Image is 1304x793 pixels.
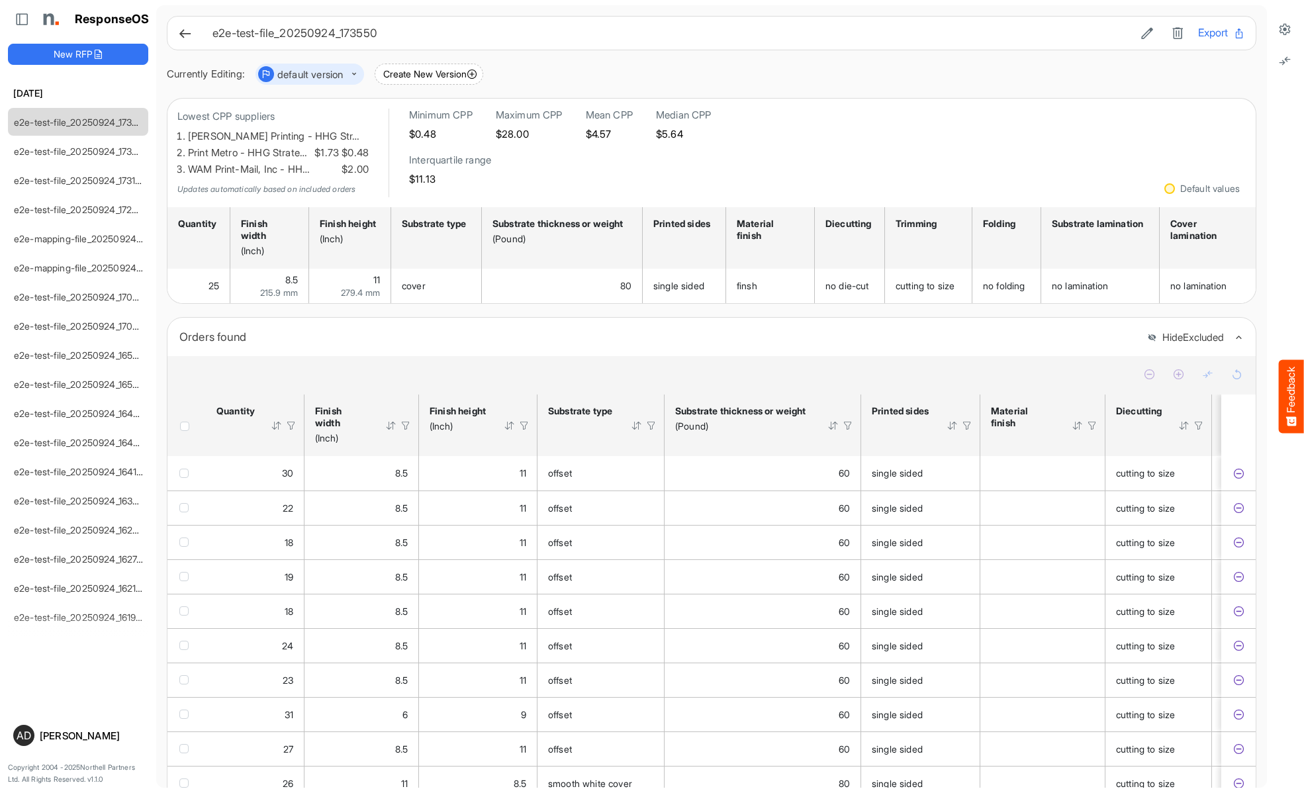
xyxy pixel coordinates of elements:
[665,456,861,490] td: 60 is template cell Column Header httpsnorthellcomontologiesmapping-rulesmaterialhasmaterialthick...
[861,525,980,559] td: single sided is template cell Column Header httpsnorthellcomontologiesmapping-rulesmanufacturingh...
[872,675,923,686] span: single sided
[206,559,304,594] td: 19 is template cell Column Header httpsnorthellcomontologiesmapping-rulesorderhasquantity
[395,675,408,686] span: 8.5
[285,537,293,548] span: 18
[1105,594,1212,628] td: cutting to size is template cell Column Header httpsnorthellcomontologiesmapping-rulesmanufacturi...
[167,269,230,303] td: 25 is template cell Column Header httpsnorthellcomontologiesmapping-rulesorderhasquantity
[521,709,526,720] span: 9
[304,525,419,559] td: 8.5 is template cell Column Header httpsnorthellcomontologiesmapping-rulesmeasurementhasfinishsiz...
[1221,490,1258,525] td: fd72eccd-54f9-452b-aa94-9208921166d1 is template cell Column Header
[75,13,150,26] h1: ResponseOS
[885,269,972,303] td: cutting to size is template cell Column Header httpsnorthellcomontologiesmapping-rulesmanufacturi...
[285,606,293,617] span: 18
[1116,606,1175,617] span: cutting to size
[375,64,483,85] button: Create New Version
[320,218,376,230] div: Finish height
[14,495,148,506] a: e2e-test-file_20250924_163739
[395,537,408,548] span: 8.5
[167,628,206,663] td: checkbox
[341,287,380,298] span: 279.4 mm
[980,490,1105,525] td: is template cell Column Header httpsnorthellcomontologiesmapping-rulesmanufacturinghassubstratefi...
[178,218,215,230] div: Quantity
[419,697,537,731] td: 9 is template cell Column Header httpsnorthellcomontologiesmapping-rulesmeasurementhasfinishsizeh...
[285,571,293,583] span: 19
[283,502,293,514] span: 22
[548,502,572,514] span: offset
[1221,628,1258,663] td: 1b5d08f9-4040-4079-af61-c4473c792e07 is template cell Column Header
[872,571,923,583] span: single sided
[548,405,614,417] div: Substrate type
[1198,24,1245,42] button: Export
[179,328,1137,346] div: Orders found
[1168,24,1188,42] button: Delete
[419,663,537,697] td: 11 is template cell Column Header httpsnorthellcomontologiesmapping-rulesmeasurementhasfinishsize...
[167,490,206,525] td: checkbox
[1105,559,1212,594] td: cutting to size is template cell Column Header httpsnorthellcomontologiesmapping-rulesmanufacturi...
[1279,360,1304,434] button: Feedback
[14,553,148,565] a: e2e-test-file_20250924_162747
[726,269,815,303] td: finsh is template cell Column Header httpsnorthellcomontologiesmapping-rulesmanufacturinghassubst...
[1105,697,1212,731] td: cutting to size is template cell Column Header httpsnorthellcomontologiesmapping-rulesmanufacturi...
[653,280,704,291] span: single sided
[14,524,150,536] a: e2e-test-file_20250924_162904
[520,571,526,583] span: 11
[1116,571,1175,583] span: cutting to size
[285,709,293,720] span: 31
[209,280,219,291] span: 25
[1116,467,1175,479] span: cutting to size
[537,628,665,663] td: offset is template cell Column Header httpsnorthellcomontologiesmapping-rulesmaterialhassubstrate...
[1221,731,1258,766] td: f995857e-24d0-4743-9394-09b329ac956a is template cell Column Header
[872,467,923,479] span: single sided
[188,145,369,162] li: Print Metro - HHG Strate…
[548,743,572,755] span: offset
[872,640,923,651] span: single sided
[206,731,304,766] td: 27 is template cell Column Header httpsnorthellcomontologiesmapping-rulesorderhasquantity
[339,145,369,162] span: $0.48
[419,731,537,766] td: 11 is template cell Column Header httpsnorthellcomontologiesmapping-rulesmeasurementhasfinishsize...
[206,456,304,490] td: 30 is template cell Column Header httpsnorthellcomontologiesmapping-rulesorderhasquantity
[1232,639,1245,653] button: Exclude
[548,537,572,548] span: offset
[402,280,426,291] span: cover
[825,280,869,291] span: no die-cut
[492,233,628,245] div: (Pound)
[419,559,537,594] td: 11 is template cell Column Header httpsnorthellcomontologiesmapping-rulesmeasurementhasfinishsize...
[395,743,408,755] span: 8.5
[419,525,537,559] td: 11 is template cell Column Header httpsnorthellcomontologiesmapping-rulesmeasurementhasfinishsize...
[409,173,491,185] h5: $11.13
[872,537,923,548] span: single sided
[1041,269,1160,303] td: no lamination is template cell Column Header httpsnorthellcomontologiesmapping-rulesmanufacturing...
[1170,280,1227,291] span: no lamination
[665,594,861,628] td: 60 is template cell Column Header httpsnorthellcomontologiesmapping-rulesmaterialhasmaterialthick...
[861,697,980,731] td: single sided is template cell Column Header httpsnorthellcomontologiesmapping-rulesmanufacturingh...
[839,606,850,617] span: 60
[1116,405,1161,417] div: Diecutting
[419,456,537,490] td: 11 is template cell Column Header httpsnorthellcomontologiesmapping-rulesmeasurementhasfinishsize...
[665,628,861,663] td: 60 is template cell Column Header httpsnorthellcomontologiesmapping-rulesmaterialhasmaterialthick...
[241,245,294,257] div: (Inch)
[896,218,957,230] div: Trimming
[1116,743,1175,755] span: cutting to size
[216,405,254,417] div: Quantity
[14,291,149,303] a: e2e-test-file_20250924_170558
[665,697,861,731] td: 60 is template cell Column Header httpsnorthellcomontologiesmapping-rulesmaterialhasmaterialthick...
[1086,420,1098,432] div: Filter Icon
[206,594,304,628] td: 18 is template cell Column Header httpsnorthellcomontologiesmapping-rulesorderhasquantity
[285,420,297,432] div: Filter Icon
[304,456,419,490] td: 8.5 is template cell Column Header httpsnorthellcomontologiesmapping-rulesmeasurementhasfinishsiz...
[537,456,665,490] td: offset is template cell Column Header httpsnorthellcomontologiesmapping-rulesmaterialhassubstrate...
[520,502,526,514] span: 11
[320,233,376,245] div: (Inch)
[206,628,304,663] td: 24 is template cell Column Header httpsnorthellcomontologiesmapping-rulesorderhasquantity
[304,731,419,766] td: 8.5 is template cell Column Header httpsnorthellcomontologiesmapping-rulesmeasurementhasfinishsiz...
[167,66,245,83] div: Currently Editing:
[825,218,870,230] div: Diecutting
[737,280,757,291] span: finsh
[430,405,487,417] div: Finish height
[861,456,980,490] td: single sided is template cell Column Header httpsnorthellcomontologiesmapping-rulesmanufacturingh...
[1232,536,1245,549] button: Exclude
[861,731,980,766] td: single sided is template cell Column Header httpsnorthellcomontologiesmapping-rulesmanufacturingh...
[1105,490,1212,525] td: cutting to size is template cell Column Header httpsnorthellcomontologiesmapping-rulesmanufacturi...
[283,743,293,755] span: 27
[395,606,408,617] span: 8.5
